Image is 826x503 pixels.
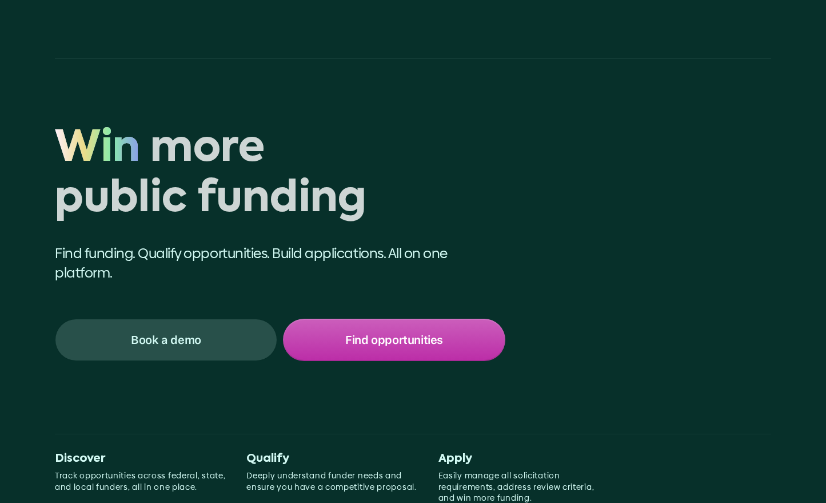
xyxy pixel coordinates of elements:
[55,470,228,493] p: Track opportunities across federal, state, and local funders, all in one place.
[557,25,583,36] p: Home
[663,25,697,36] p: Security
[757,25,785,36] p: Pricing
[131,332,201,347] p: Book a demo
[246,452,420,466] p: Qualify
[246,470,420,493] p: Deeply understand funder needs and ensure you have a competitive proposal.
[604,25,643,36] p: Solutions
[49,24,127,38] p: STREAMLINE
[55,452,228,466] p: Discover
[55,319,277,361] a: Book a demo
[345,332,443,347] p: Find opportunities
[283,319,505,361] a: Find opportunities
[55,124,505,226] h1: Win more public funding
[32,24,127,38] a: STREAMLINE
[55,244,505,282] p: Find funding. Qualify opportunities. Build applications. All on one platform.
[55,124,140,175] span: Win
[654,21,706,41] a: Security
[748,21,794,41] a: Pricing
[709,21,746,41] a: Blog
[438,452,612,466] p: Apply
[548,21,592,41] a: Home
[718,25,737,36] p: Blog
